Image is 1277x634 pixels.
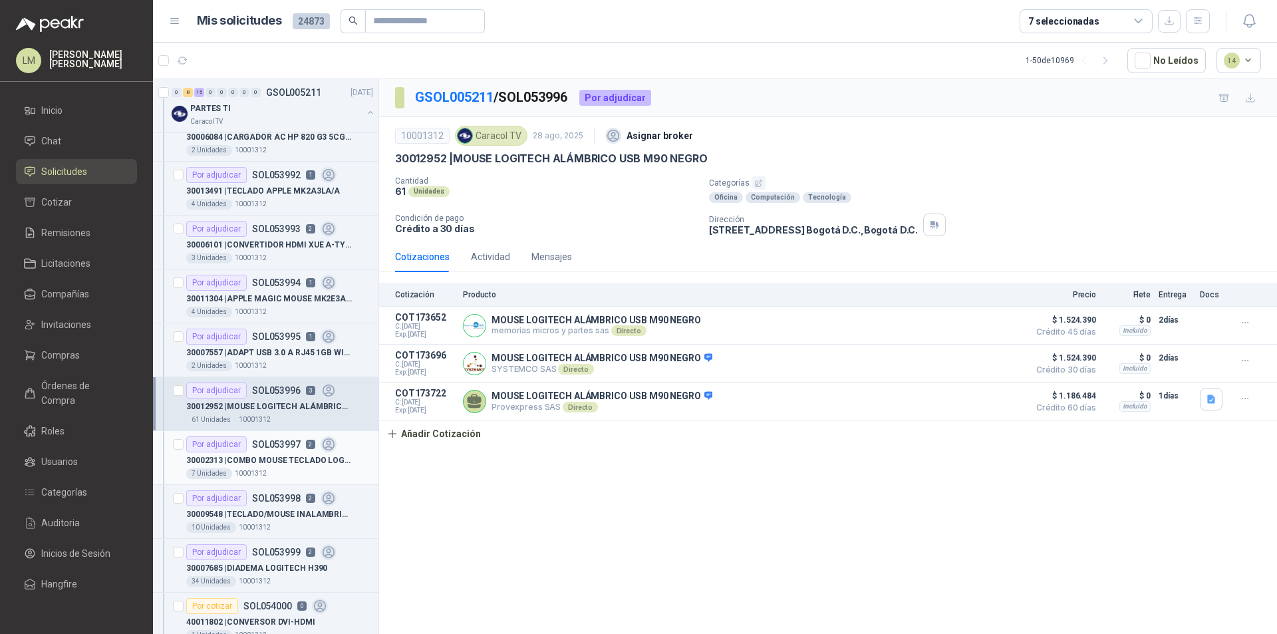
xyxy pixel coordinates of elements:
[252,170,301,180] p: SOL053992
[351,86,373,99] p: [DATE]
[492,325,701,336] p: memorias micros y partes sas
[297,601,307,611] p: 0
[41,317,91,332] span: Invitaciones
[1119,363,1151,374] div: Incluido
[235,307,267,317] p: 10001312
[306,386,315,395] p: 3
[395,361,455,369] span: C: [DATE]
[1159,388,1192,404] p: 1 días
[579,90,651,106] div: Por adjudicar
[217,88,227,97] div: 0
[251,88,261,97] div: 0
[153,162,378,216] a: Por adjudicarSOL053992130013491 |TECLADO APPLE MK2A3LA/A4 Unidades10001312
[235,253,267,263] p: 10001312
[186,307,232,317] div: 4 Unidades
[395,350,455,361] p: COT173696
[16,449,137,474] a: Usuarios
[1030,328,1096,336] span: Crédito 45 días
[306,278,315,287] p: 1
[492,353,712,365] p: MOUSE LOGITECH ALÁMBRICO USB M90 NEGRO
[395,152,707,166] p: 30012952 | MOUSE LOGITECH ALÁMBRICO USB M90 NEGRO
[186,253,232,263] div: 3 Unidades
[1159,290,1192,299] p: Entrega
[531,249,572,264] div: Mensajes
[533,130,583,142] p: 28 ago, 2025
[415,87,569,108] p: / SOL053996
[239,414,271,425] p: 10001312
[41,577,77,591] span: Hangfire
[186,239,352,251] p: 30006101 | CONVERTIDOR HDMI XUE A-TYPE A VGA AG6200
[395,369,455,377] span: Exp: [DATE]
[41,195,72,210] span: Cotizar
[243,601,292,611] p: SOL054000
[16,190,137,215] a: Cotizar
[186,383,247,398] div: Por adjudicar
[186,522,236,533] div: 10 Unidades
[41,103,63,118] span: Inicio
[183,88,193,97] div: 8
[464,353,486,375] img: Company Logo
[408,186,450,197] div: Unidades
[395,214,698,223] p: Condición de pago
[306,332,315,341] p: 1
[1104,312,1151,328] p: $ 0
[16,251,137,276] a: Licitaciones
[153,108,378,162] a: Por adjudicarSOL053991230006084 |CARGADOR AC HP 820 G3 5CG71539SS2 Unidades10001312
[172,106,188,122] img: Company Logo
[186,275,247,291] div: Por adjudicar
[186,598,238,614] div: Por cotizar
[197,11,282,31] h1: Mis solicitudes
[153,539,378,593] a: Por adjudicarSOL053999230007685 |DIADEMA LOGITECH H39034 Unidades10001312
[492,391,712,402] p: MOUSE LOGITECH ALÁMBRICO USB M90 NEGRO
[1030,404,1096,412] span: Crédito 60 días
[186,414,236,425] div: 61 Unidades
[563,402,598,412] div: Directo
[395,176,698,186] p: Cantidad
[395,312,455,323] p: COT173652
[186,293,352,305] p: 30011304 | APPLE MAGIC MOUSE MK2E3AM/A
[1026,50,1117,71] div: 1 - 50 de 10969
[186,616,315,629] p: 40011802 | CONVERSOR DVI-HDMI
[16,128,137,154] a: Chat
[186,508,352,521] p: 30009548 | TECLADO/MOUSE INALAMBRICO LOGITECH MK270
[1159,312,1192,328] p: 2 días
[16,480,137,505] a: Categorías
[41,226,90,240] span: Remisiones
[306,170,315,180] p: 1
[1104,350,1151,366] p: $ 0
[186,185,340,198] p: 30013491 | TECLADO APPLE MK2A3LA/A
[186,400,352,413] p: 30012952 | MOUSE LOGITECH ALÁMBRICO USB M90 NEGRO
[186,544,247,560] div: Por adjudicar
[16,312,137,337] a: Invitaciones
[463,290,1022,299] p: Producto
[252,548,301,557] p: SOL053999
[239,522,271,533] p: 10001312
[1119,325,1151,336] div: Incluido
[395,331,455,339] span: Exp: [DATE]
[153,485,378,539] a: Por adjudicarSOL053998230009548 |TECLADO/MOUSE INALAMBRICO LOGITECH MK27010 Unidades10001312
[306,548,315,557] p: 2
[41,256,90,271] span: Licitaciones
[306,224,315,234] p: 2
[41,287,89,301] span: Compañías
[235,361,267,371] p: 10001312
[186,454,352,467] p: 30002313 | COMBO MOUSE TECLADO LOGITECH
[709,224,918,236] p: [STREET_ADDRESS] Bogotá D.C. , Bogotá D.C.
[558,364,593,375] div: Directo
[153,323,378,377] a: Por adjudicarSOL053995130007557 |ADAPT USB 3.0 A RJ45 1GB WINDOWS2 Unidades10001312
[1030,350,1096,366] span: $ 1.524.390
[471,249,510,264] div: Actividad
[153,377,378,431] a: Por adjudicarSOL053996330012952 |MOUSE LOGITECH ALÁMBRICO USB M90 NEGRO61 Unidades10001312
[16,281,137,307] a: Compañías
[186,468,232,479] div: 7 Unidades
[16,373,137,413] a: Órdenes de Compra
[49,50,137,69] p: [PERSON_NAME] [PERSON_NAME]
[41,516,80,530] span: Auditoria
[746,192,800,203] div: Computación
[186,347,352,359] p: 30007557 | ADAPT USB 3.0 A RJ45 1GB WINDOWS
[492,315,701,325] p: MOUSE LOGITECH ALÁMBRICO USB M90 NEGRO
[186,131,352,144] p: 30006084 | CARGADOR AC HP 820 G3 5CG71539SS
[395,223,698,234] p: Crédito a 30 días
[252,494,301,503] p: SOL053998
[153,431,378,485] a: Por adjudicarSOL053997230002313 |COMBO MOUSE TECLADO LOGITECH7 Unidades10001312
